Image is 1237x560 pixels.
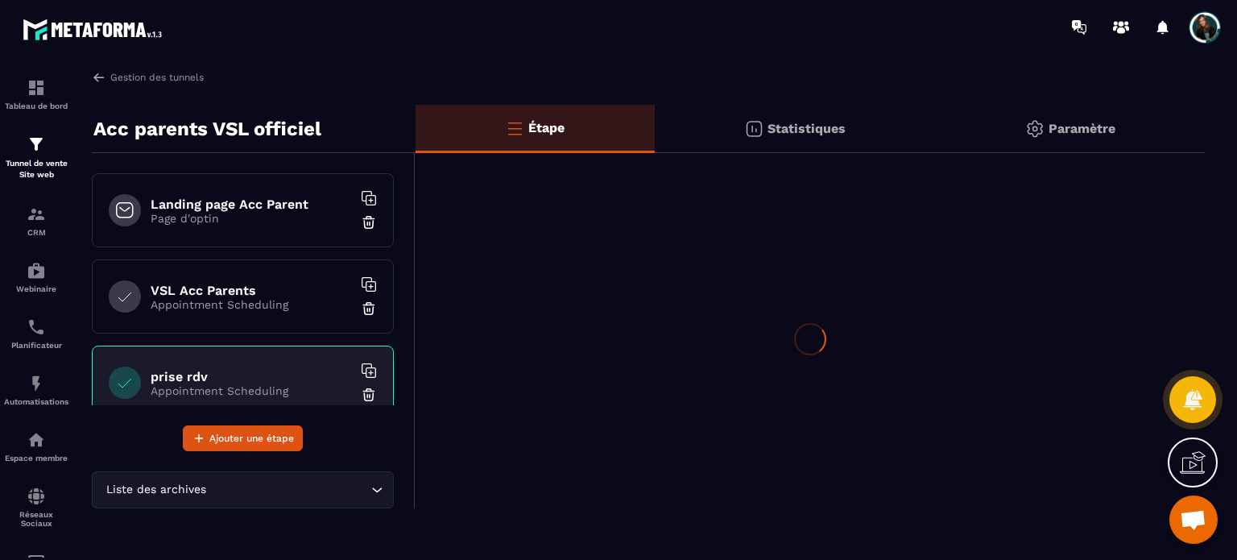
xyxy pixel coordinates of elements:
[151,283,352,298] h6: VSL Acc Parents
[4,454,68,463] p: Espace membre
[92,471,394,508] div: Search for option
[93,113,321,145] p: Acc parents VSL officiel
[151,212,352,225] p: Page d'optin
[151,384,352,397] p: Appointment Scheduling
[4,228,68,237] p: CRM
[23,15,168,44] img: logo
[1025,119,1045,139] img: setting-gr.5f69749f.svg
[92,70,204,85] a: Gestion des tunnels
[361,301,377,317] img: trash
[151,369,352,384] h6: prise rdv
[209,430,294,446] span: Ajouter une étape
[4,284,68,293] p: Webinaire
[767,121,846,136] p: Statistiques
[27,135,46,154] img: formation
[4,249,68,305] a: automationsautomationsWebinaire
[361,214,377,230] img: trash
[27,78,46,97] img: formation
[4,341,68,350] p: Planificateur
[27,487,46,506] img: social-network
[27,317,46,337] img: scheduler
[27,374,46,393] img: automations
[4,102,68,110] p: Tableau de bord
[151,197,352,212] h6: Landing page Acc Parent
[4,362,68,418] a: automationsautomationsAutomatisations
[1049,121,1115,136] p: Paramètre
[27,430,46,450] img: automations
[4,305,68,362] a: schedulerschedulerPlanificateur
[4,397,68,406] p: Automatisations
[4,418,68,475] a: automationsautomationsEspace membre
[27,261,46,280] img: automations
[4,158,68,180] p: Tunnel de vente Site web
[209,481,367,499] input: Search for option
[361,387,377,403] img: trash
[4,122,68,193] a: formationformationTunnel de vente Site web
[92,70,106,85] img: arrow
[102,481,209,499] span: Liste des archives
[1169,496,1218,544] div: Ouvrir le chat
[27,205,46,224] img: formation
[505,118,524,138] img: bars-o.4a397970.svg
[4,510,68,528] p: Réseaux Sociaux
[151,298,352,311] p: Appointment Scheduling
[4,66,68,122] a: formationformationTableau de bord
[183,425,303,451] button: Ajouter une étape
[744,119,763,139] img: stats.20deebd0.svg
[4,475,68,540] a: social-networksocial-networkRéseaux Sociaux
[4,193,68,249] a: formationformationCRM
[528,120,565,135] p: Étape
